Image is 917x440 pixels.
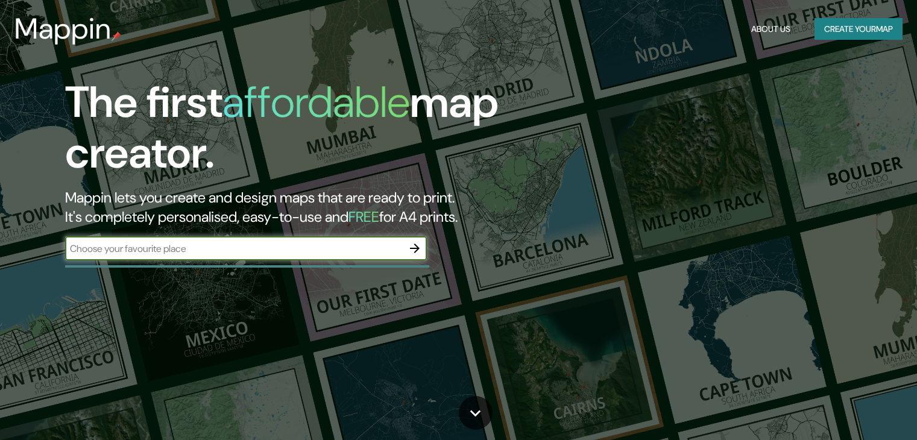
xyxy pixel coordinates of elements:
h5: FREE [348,207,379,226]
h1: affordable [222,74,410,130]
h3: Mappin [14,12,112,46]
img: mappin-pin [112,31,121,41]
button: Create yourmap [815,18,903,40]
h2: Mappin lets you create and design maps that are ready to print. It's completely personalised, eas... [65,188,524,227]
h1: The first map creator. [65,77,524,188]
input: Choose your favourite place [65,242,403,256]
button: About Us [746,18,795,40]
